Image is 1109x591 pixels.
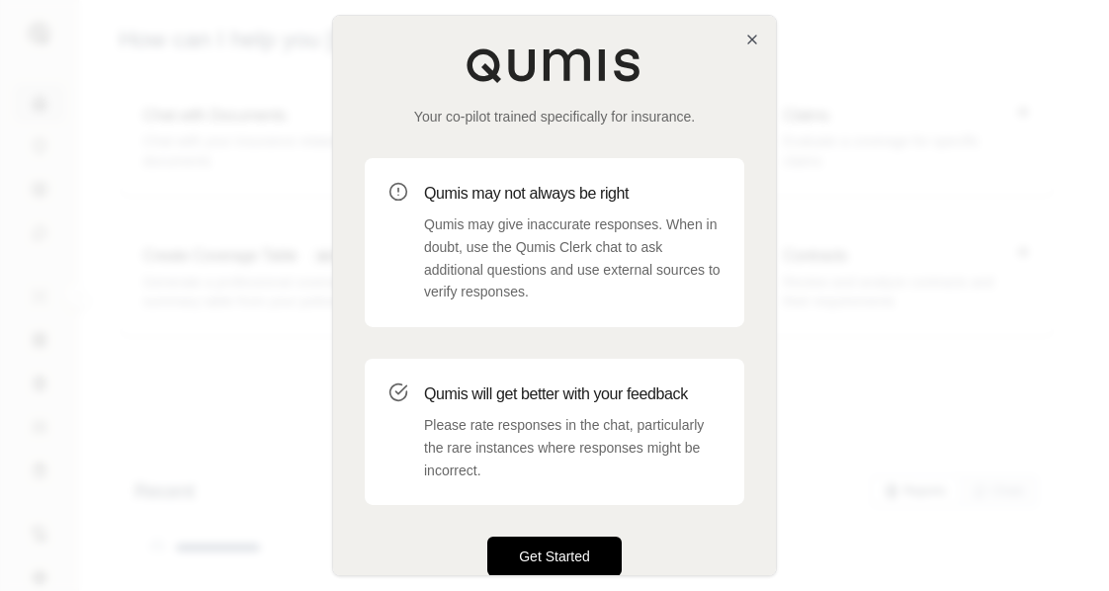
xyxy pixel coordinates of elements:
[424,382,721,406] h3: Qumis will get better with your feedback
[424,182,721,206] h3: Qumis may not always be right
[365,107,744,127] p: Your co-pilot trained specifically for insurance.
[487,537,622,576] button: Get Started
[466,47,643,83] img: Qumis Logo
[424,414,721,481] p: Please rate responses in the chat, particularly the rare instances where responses might be incor...
[424,213,721,303] p: Qumis may give inaccurate responses. When in doubt, use the Qumis Clerk chat to ask additional qu...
